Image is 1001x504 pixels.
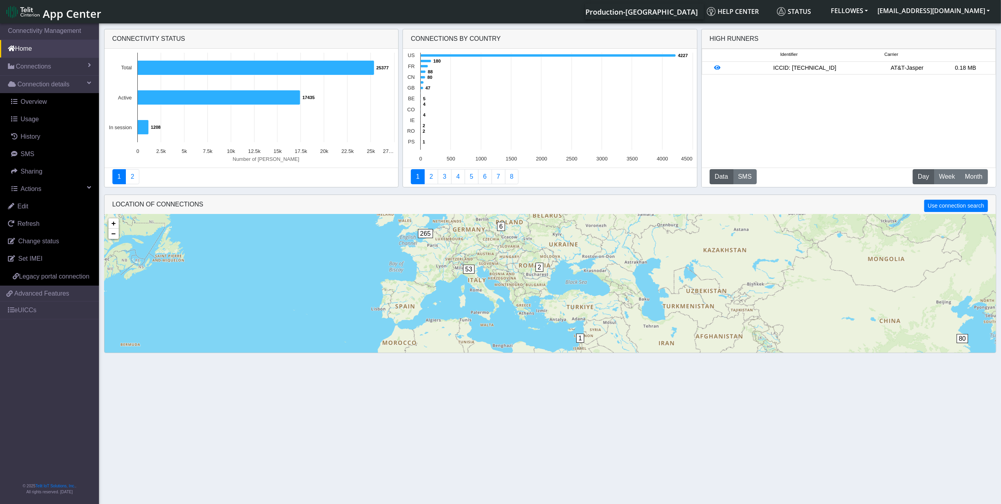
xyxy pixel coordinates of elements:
span: 1 [576,334,585,343]
a: Status [774,4,826,19]
button: Use connection search [924,200,988,212]
img: status.svg [777,7,786,16]
text: 500 [447,156,455,162]
div: Connectivity status [104,29,399,49]
a: Zoom in [108,218,119,229]
text: 10k [227,148,235,154]
text: 15k [274,148,282,154]
span: SMS [21,151,34,157]
a: Usage by Carrier [465,169,479,184]
span: Overview [21,98,47,105]
text: 4227 [678,53,688,58]
text: 4000 [657,156,668,162]
text: In session [109,124,132,130]
a: Connections By Country [411,169,425,184]
text: 2000 [536,156,547,162]
text: 0 [136,148,139,154]
a: 14 Days Trend [478,169,492,184]
span: Usage [21,116,39,122]
text: 17.5k [294,148,307,154]
text: GB [408,85,415,91]
div: 1 [576,334,584,357]
a: Your current platform instance [585,4,697,19]
span: Production-[GEOGRAPHIC_DATA] [585,7,698,17]
a: Usage [3,111,99,128]
div: 0.18 MB [936,64,995,73]
text: CO [407,107,415,113]
a: History [3,128,99,145]
div: Connections By Country [403,29,697,49]
a: Zero Session [492,169,505,184]
text: US [408,52,415,58]
text: 20k [320,148,328,154]
nav: Summary paging [411,169,689,184]
span: Legacy portal connection [19,273,89,280]
button: [EMAIL_ADDRESS][DOMAIN_NAME] [873,4,995,18]
text: FR [408,63,415,69]
text: 25377 [376,65,389,70]
div: LOCATION OF CONNECTIONS [104,195,996,214]
span: 2 [536,263,544,272]
text: 2500 [566,156,577,162]
nav: Summary paging [112,169,391,184]
text: 27… [383,148,393,154]
span: Change status [18,238,59,244]
span: Advanced Features [14,289,69,298]
button: Week [934,169,960,184]
text: 1000 [476,156,487,162]
a: Overview [3,93,99,111]
a: Connectivity status [112,169,126,184]
text: 22.5k [341,148,354,154]
div: 2 [536,263,543,286]
span: Month [965,172,982,181]
span: Connections [16,62,51,71]
span: 53 [463,265,475,274]
text: 180 [433,59,441,63]
span: Actions [21,185,41,192]
button: Month [960,169,988,184]
span: App Center [43,6,101,21]
div: High Runners [710,34,759,44]
span: Connection details [17,80,70,89]
text: RO [407,128,415,134]
text: 12.5k [248,148,260,154]
button: FELLOWES [826,4,873,18]
a: Connections By Carrier [451,169,465,184]
button: SMS [733,169,757,184]
text: 4 [423,102,426,107]
text: 2.5k [156,148,166,154]
a: App Center [6,3,100,20]
img: logo-telit-cinterion-gw-new.png [6,6,40,18]
a: SMS [3,145,99,163]
text: 1500 [506,156,517,162]
a: Deployment status [125,169,139,184]
text: 1208 [151,125,161,130]
text: Total [121,65,131,71]
span: Set IMEI [18,255,42,262]
a: Usage per Country [438,169,452,184]
text: 5k [182,148,187,154]
text: PS [408,139,415,145]
text: 0 [420,156,422,162]
img: knowledge.svg [707,7,716,16]
text: 1 [423,139,425,144]
span: Help center [707,7,759,16]
span: Edit [17,203,28,210]
text: 80 [427,75,432,80]
span: Week [939,172,955,181]
span: Sharing [21,168,42,175]
text: 17435 [302,95,315,100]
span: 265 [418,229,433,238]
div: AT&T-Jasper [878,64,936,73]
span: 80 [957,334,969,343]
div: ICCID: [TECHNICAL_ID] [732,64,878,73]
text: 5 [423,96,425,101]
text: 25k [367,148,375,154]
a: Telit IoT Solutions, Inc. [36,484,75,488]
text: CN [408,74,415,80]
a: Actions [3,180,99,198]
text: 3000 [596,156,608,162]
text: 4 [423,113,426,117]
a: Not Connected for 30 days [505,169,519,184]
text: 3500 [627,156,638,162]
